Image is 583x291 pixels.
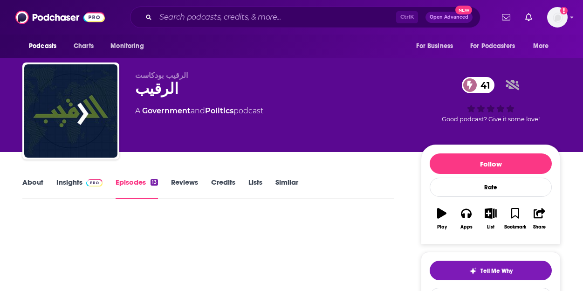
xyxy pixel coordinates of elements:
button: Open AdvancedNew [425,12,473,23]
a: Lists [248,178,262,199]
button: List [479,202,503,236]
span: and [191,106,205,115]
span: الرقيب بودكاست [135,71,188,80]
div: Search podcasts, credits, & more... [130,7,480,28]
span: Good podcast? Give it some love! [442,116,540,123]
button: open menu [464,37,528,55]
a: Show notifications dropdown [521,9,536,25]
img: الرقيب [24,64,117,158]
a: 41 [462,77,495,93]
span: For Podcasters [470,40,515,53]
div: Rate [430,178,552,197]
div: List [487,224,494,230]
span: Podcasts [29,40,56,53]
span: Charts [74,40,94,53]
button: Bookmark [503,202,527,236]
span: 41 [471,77,495,93]
a: About [22,178,43,199]
input: Search podcasts, credits, & more... [156,10,396,25]
a: InsightsPodchaser Pro [56,178,103,199]
button: Show profile menu [547,7,568,28]
a: Episodes13 [116,178,158,199]
img: User Profile [547,7,568,28]
button: open menu [527,37,561,55]
div: 41Good podcast? Give it some love! [421,71,561,129]
div: Bookmark [504,224,526,230]
button: open menu [410,37,465,55]
span: Logged in as GrantleyWhite [547,7,568,28]
button: Follow [430,153,552,174]
img: tell me why sparkle [469,267,477,275]
span: Ctrl K [396,11,418,23]
span: Open Advanced [430,15,468,20]
div: Apps [460,224,473,230]
button: open menu [104,37,156,55]
button: open menu [22,37,69,55]
div: A podcast [135,105,263,117]
div: 13 [151,179,158,186]
a: Similar [275,178,298,199]
span: Tell Me Why [480,267,513,275]
a: Politics [205,106,233,115]
a: Credits [211,178,235,199]
span: For Business [416,40,453,53]
span: More [533,40,549,53]
a: Show notifications dropdown [498,9,514,25]
img: Podchaser - Follow, Share and Rate Podcasts [15,8,105,26]
svg: Add a profile image [560,7,568,14]
div: Play [437,224,447,230]
button: Play [430,202,454,236]
a: Reviews [171,178,198,199]
span: New [455,6,472,14]
button: Apps [454,202,478,236]
a: Charts [68,37,99,55]
img: Podchaser Pro [86,179,103,187]
button: Share [528,202,552,236]
span: Monitoring [110,40,144,53]
div: Share [533,224,546,230]
button: tell me why sparkleTell Me Why [430,261,552,280]
a: Government [142,106,191,115]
